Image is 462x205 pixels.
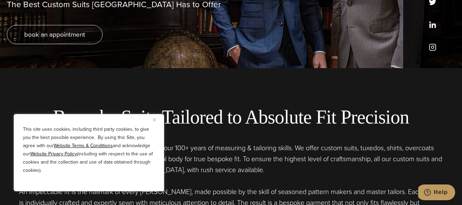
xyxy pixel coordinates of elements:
[153,118,156,121] img: Close
[153,116,161,124] button: Close
[418,184,455,202] iframe: Opens a widget where you can chat to one of our agents
[23,125,155,175] p: This site uses cookies, including third party cookies, to give you the best possible experience. ...
[7,106,455,129] h2: Bespoke Suits Tailored to Absolute Fit Precision
[30,150,77,157] a: Website Privacy Policy
[19,142,443,175] p: At [PERSON_NAME] Custom, our expertise lies in our 100+ years of measuring & tailoring skills. We...
[24,29,85,39] span: book an appointment
[54,142,113,149] a: Website Terms & Conditions
[7,25,103,44] a: book an appointment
